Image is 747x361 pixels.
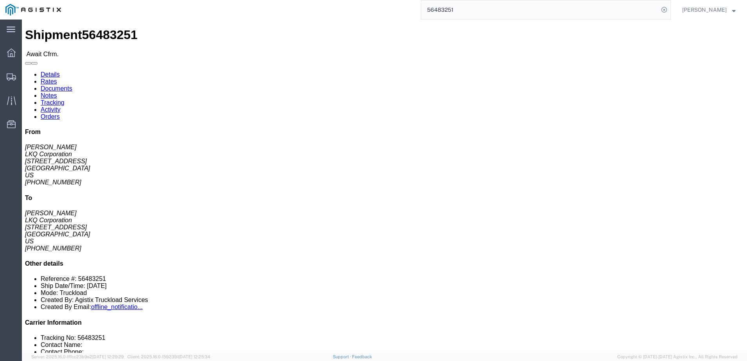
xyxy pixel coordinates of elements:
span: Nathan Seeley [682,5,727,14]
span: Client: 2025.16.0-1592391 [127,354,210,359]
span: Server: 2025.16.0-1ffcc23b9e2 [31,354,124,359]
span: [DATE] 12:29:29 [92,354,124,359]
a: Support [333,354,352,359]
iframe: FS Legacy Container [22,20,747,353]
span: [DATE] 12:25:34 [179,354,210,359]
a: Feedback [352,354,372,359]
input: Search for shipment number, reference number [421,0,659,19]
img: logo [5,4,61,16]
button: [PERSON_NAME] [682,5,736,14]
span: Copyright © [DATE]-[DATE] Agistix Inc., All Rights Reserved [617,354,738,360]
